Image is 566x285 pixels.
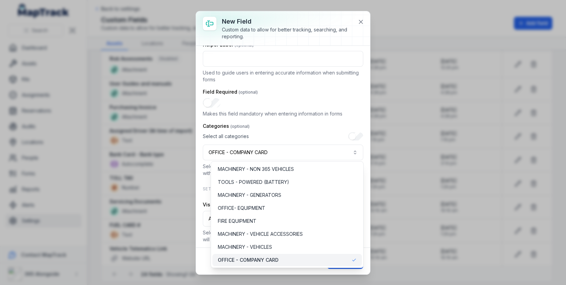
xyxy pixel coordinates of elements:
[218,166,294,173] span: MACHINERY - NON 365 VEHICLES
[203,132,363,160] div: :r30:-form-item-label
[218,205,265,212] span: OFFICE- EQUIPMENT
[218,244,272,250] span: MACHINERY - VEHICLES
[218,218,256,225] span: FIRE EQUIPMENT
[203,145,363,160] button: OFFICE - COMPANY CARD
[218,192,281,199] span: MACHINERY - GENERATORS
[218,179,289,186] span: TOOLS - POWERED (BATTERY)
[211,161,363,268] div: OFFICE - COMPANY CARD
[218,231,303,237] span: MACHINERY - VEHICLE ACCESSORIES
[218,257,279,263] span: OFFICE - COMPANY CARD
